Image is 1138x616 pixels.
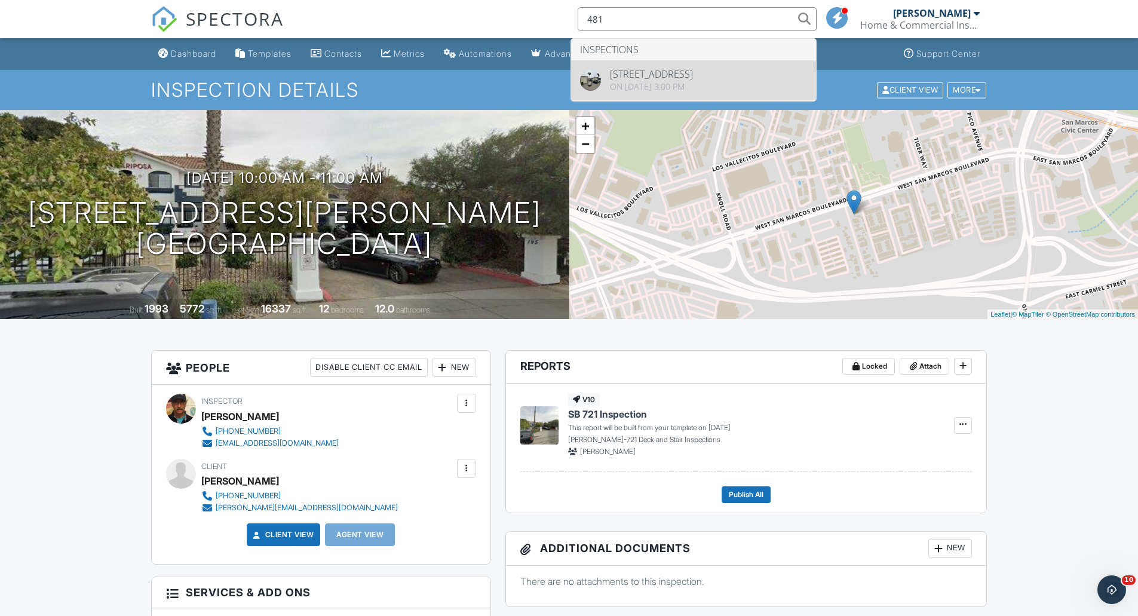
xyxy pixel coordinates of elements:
a: © MapTiler [1012,311,1044,318]
div: Support Center [916,48,980,59]
a: Metrics [376,43,430,65]
a: [EMAIL_ADDRESS][DOMAIN_NAME] [201,437,339,449]
h1: [STREET_ADDRESS][PERSON_NAME] [GEOGRAPHIC_DATA] [28,197,541,261]
div: 1993 [145,302,168,315]
h3: [DATE] 10:00 am - 11:00 am [186,170,383,186]
div: Automations [459,48,512,59]
div: [PERSON_NAME] [201,407,279,425]
div: Disable Client CC Email [310,358,428,377]
div: Templates [248,48,292,59]
h1: Inspection Details [151,79,987,100]
a: [PERSON_NAME][EMAIL_ADDRESS][DOMAIN_NAME] [201,502,398,514]
div: [STREET_ADDRESS] [610,69,693,79]
div: 16337 [261,302,291,315]
span: bathrooms [396,305,430,314]
a: Automations (Basic) [439,43,517,65]
li: Inspections [571,39,816,60]
span: Inspector [201,397,243,406]
a: [STREET_ADDRESS] On [DATE] 3:00 pm [571,60,816,100]
a: Leaflet [990,311,1010,318]
span: Client [201,462,227,471]
div: 5772 [180,302,204,315]
a: Client View [876,85,946,94]
a: Contacts [306,43,367,65]
img: The Best Home Inspection Software - Spectora [151,6,177,32]
h3: Services & Add ons [152,577,490,608]
span: sq. ft. [206,305,223,314]
a: Zoom out [576,135,594,153]
h3: People [152,351,490,385]
div: New [432,358,476,377]
div: [PERSON_NAME] [201,472,279,490]
input: Search everything... [578,7,817,31]
a: © OpenStreetMap contributors [1046,311,1135,318]
h3: Additional Documents [506,532,987,566]
div: Dashboard [171,48,216,59]
a: Zoom in [576,117,594,135]
a: [PHONE_NUMBER] [201,490,398,502]
div: [PHONE_NUMBER] [216,427,281,436]
div: Metrics [394,48,425,59]
div: Contacts [324,48,362,59]
span: 10 [1122,575,1136,585]
a: Client View [251,529,314,541]
span: sq.ft. [293,305,308,314]
div: [PHONE_NUMBER] [216,491,281,501]
a: SPECTORA [151,16,284,41]
div: [EMAIL_ADDRESS][DOMAIN_NAME] [216,439,339,448]
div: Advanced [545,48,587,59]
div: [PERSON_NAME][EMAIL_ADDRESS][DOMAIN_NAME] [216,503,398,513]
a: Templates [231,43,296,65]
a: Support Center [899,43,985,65]
a: Dashboard [154,43,221,65]
div: 12 [319,302,329,315]
div: On [DATE] 3:00 pm [610,82,693,91]
a: Advanced [526,43,591,65]
div: 12.0 [375,302,394,315]
div: More [947,82,986,98]
span: bedrooms [331,305,364,314]
p: There are no attachments to this inspection. [520,575,973,588]
a: [PHONE_NUMBER] [201,425,339,437]
span: Built [130,305,143,314]
span: Lot Size [234,305,259,314]
div: Home & Commercial Inspections By Nelson Engineering LLC [860,19,980,31]
img: 7133667%2Fcover_photos%2Fb4bWhAAVQhzsGWRmXdGF%2Foriginal.7133667-1722885497454 [580,70,601,91]
div: | [987,309,1138,320]
div: New [928,539,972,558]
div: Client View [877,82,943,98]
iframe: Intercom live chat [1097,575,1126,604]
span: SPECTORA [186,6,284,31]
div: [PERSON_NAME] [893,7,971,19]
